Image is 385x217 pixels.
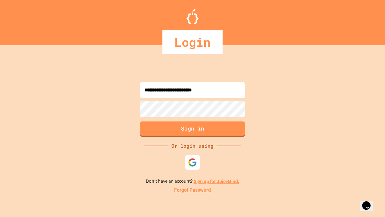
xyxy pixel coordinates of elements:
div: Or login using [168,142,217,149]
p: Don't have an account? [146,178,239,185]
img: google-icon.svg [188,158,197,167]
div: Login [162,30,223,54]
img: Logo.svg [186,9,199,24]
a: Sign up for JuiceMind. [194,178,239,184]
iframe: chat widget [360,193,379,211]
a: Forgot Password [174,187,211,194]
button: Sign in [140,121,245,137]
